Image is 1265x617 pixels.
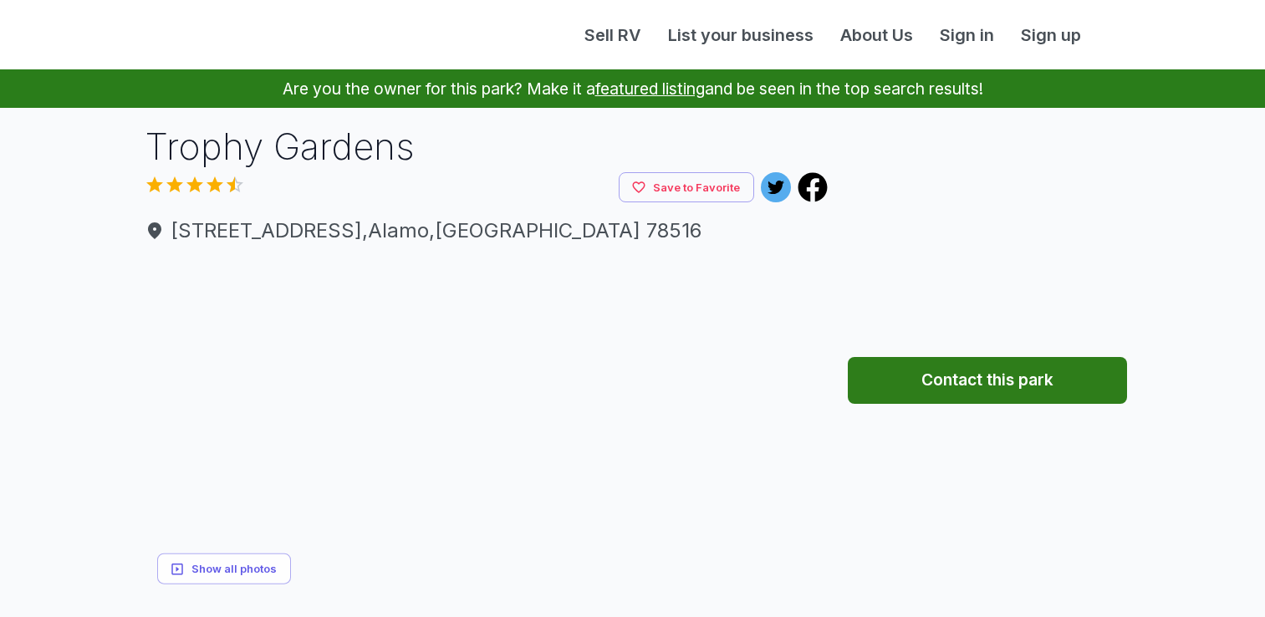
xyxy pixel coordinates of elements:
[661,431,829,599] img: yH5BAEAAAAALAAAAAABAAEAAAIBRAA7
[1007,23,1094,48] a: Sign up
[619,172,754,203] button: Save to Favorite
[848,121,1127,330] iframe: Advertisement
[157,553,291,584] button: Show all photos
[145,259,485,599] img: yH5BAEAAAAALAAAAAABAAEAAAIBRAA7
[145,216,829,246] a: [STREET_ADDRESS],Alamo,[GEOGRAPHIC_DATA] 78516
[595,79,705,99] a: featured listing
[20,69,1245,108] p: Are you the owner for this park? Make it a and be seen in the top search results!
[827,23,926,48] a: About Us
[145,216,829,246] span: [STREET_ADDRESS] , Alamo , [GEOGRAPHIC_DATA] 78516
[655,23,827,48] a: List your business
[926,23,1007,48] a: Sign in
[661,259,829,427] img: yH5BAEAAAAALAAAAAABAAEAAAIBRAA7
[848,357,1127,404] button: Contact this park
[145,121,829,172] h1: Trophy Gardens
[571,23,655,48] a: Sell RV
[488,259,656,427] img: yH5BAEAAAAALAAAAAABAAEAAAIBRAA7
[488,431,656,599] img: yH5BAEAAAAALAAAAAABAAEAAAIBRAA7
